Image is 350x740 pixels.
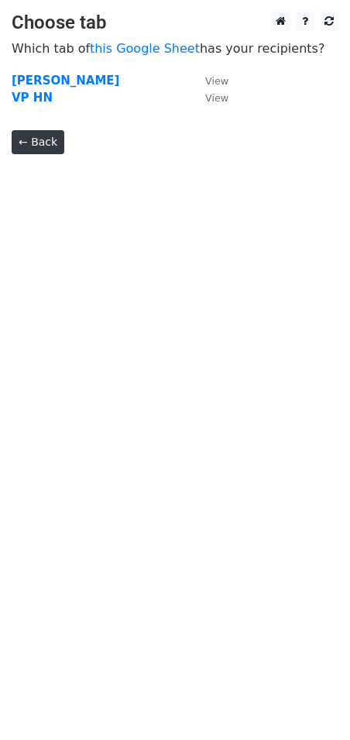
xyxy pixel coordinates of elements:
a: ← Back [12,130,64,154]
a: this Google Sheet [90,41,200,56]
a: VP HN [12,91,53,105]
p: Which tab of has your recipients? [12,40,338,57]
a: [PERSON_NAME] [12,74,119,88]
small: View [205,92,228,104]
div: Tiện ích trò chuyện [273,666,350,740]
a: View [190,74,228,88]
a: View [190,91,228,105]
small: View [205,75,228,87]
iframe: Chat Widget [273,666,350,740]
h3: Choose tab [12,12,338,34]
